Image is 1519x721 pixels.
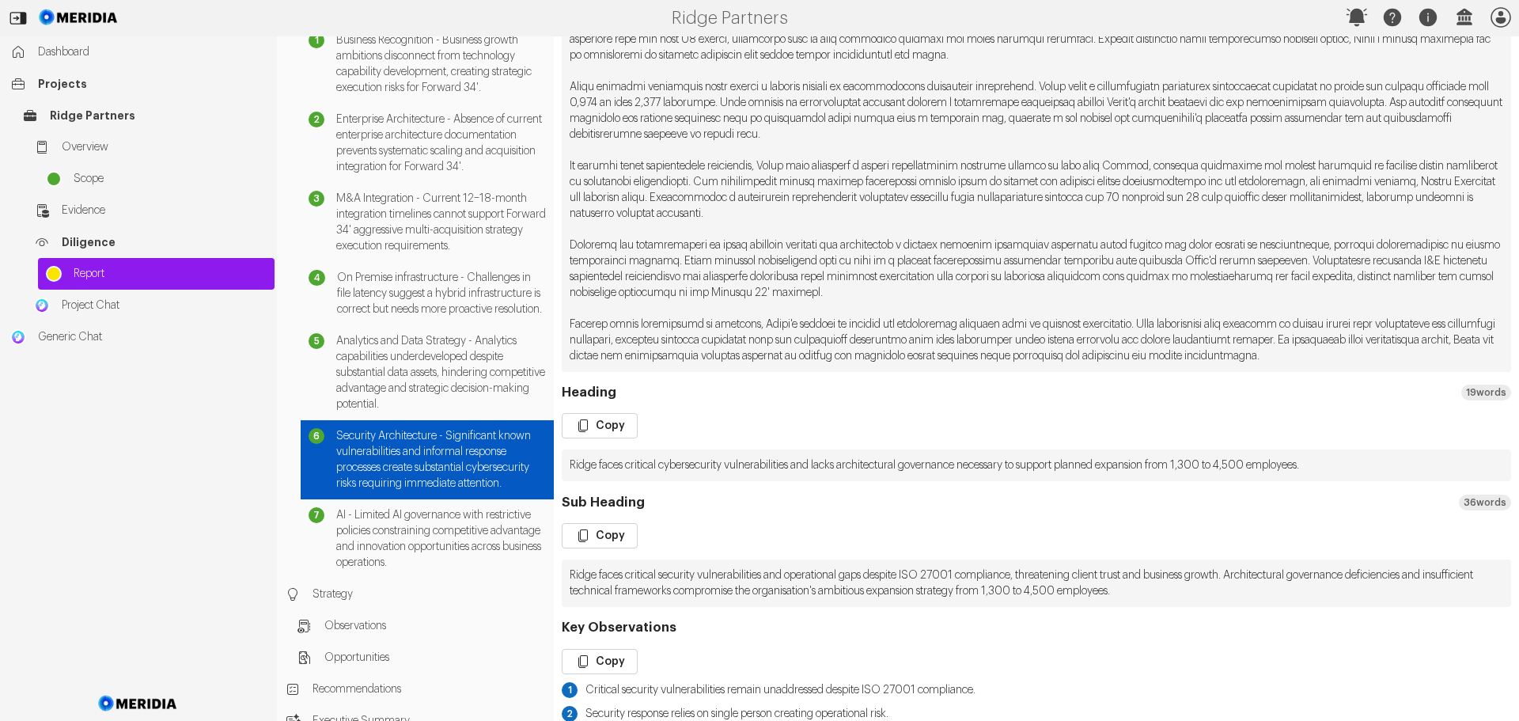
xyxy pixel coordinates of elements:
[309,270,325,286] div: 4
[336,507,546,571] span: AI - Limited AI governance with restrictive policies constraining competitive advantage and innov...
[96,686,180,721] img: Meridia Logo
[309,333,324,349] div: 5
[562,495,1511,510] h3: Sub Heading
[309,191,324,207] div: 3
[336,112,546,175] span: Enterprise Architecture - Absence of current enterprise architecture documentation prevents syste...
[62,234,267,250] span: Diligence
[309,112,324,127] div: 2
[2,68,275,100] a: Projects
[324,650,546,666] span: Opportunities
[313,586,546,602] span: Strategy
[562,682,1511,698] ol: Critical security vulnerabilities remain unaddressed despite ISO 27001 compliance.
[38,258,275,290] a: Report
[313,681,546,697] span: Recommendations
[38,329,267,345] span: Generic Chat
[336,428,546,491] span: Security Architecture - Significant known vulnerabilities and informal response processes create ...
[74,171,267,187] span: Scope
[337,270,546,317] span: On Premise infrastructure - Challenges in file latency suggest a hybrid infrastructure is correct...
[26,195,275,226] a: Evidence
[26,226,275,258] a: Diligence
[10,329,26,345] img: Generic Chat
[309,32,324,48] div: 1
[336,333,546,412] span: Analytics and Data Strategy - Analytics capabilities underdeveloped despite substantial data asse...
[324,618,546,634] span: Observations
[62,139,267,155] span: Overview
[562,385,1511,400] h3: Heading
[62,298,267,313] span: Project Chat
[34,298,50,313] img: Project Chat
[38,163,275,195] a: Scope
[309,507,324,523] div: 7
[26,131,275,163] a: Overview
[336,191,546,254] span: M&A Integration - Current 12–18-month integration timelines cannot support Forward 34' aggressive...
[38,76,267,92] span: Projects
[1461,385,1511,400] div: 19 words
[50,108,267,123] span: Ridge Partners
[62,203,267,218] span: Evidence
[2,36,275,68] a: Dashboard
[309,428,324,444] div: 6
[26,290,275,321] a: Project ChatProject Chat
[562,523,638,548] button: Copy
[2,321,275,353] a: Generic ChatGeneric Chat
[562,450,1511,481] pre: Ridge faces critical cybersecurity vulnerabilities and lacks architectural governance necessary t...
[562,682,578,698] div: 1
[562,620,1511,636] h3: Key Observations
[562,413,638,438] button: Copy
[562,649,638,674] button: Copy
[74,266,267,282] span: Report
[14,100,275,131] a: Ridge Partners
[1459,495,1511,510] div: 36 words
[38,44,267,60] span: Dashboard
[562,560,1511,607] pre: Ridge faces critical security vulnerabilities and operational gaps despite ISO 27001 compliance, ...
[336,32,546,96] span: Business Recognition - Business growth ambitions disconnect from technology capability developmen...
